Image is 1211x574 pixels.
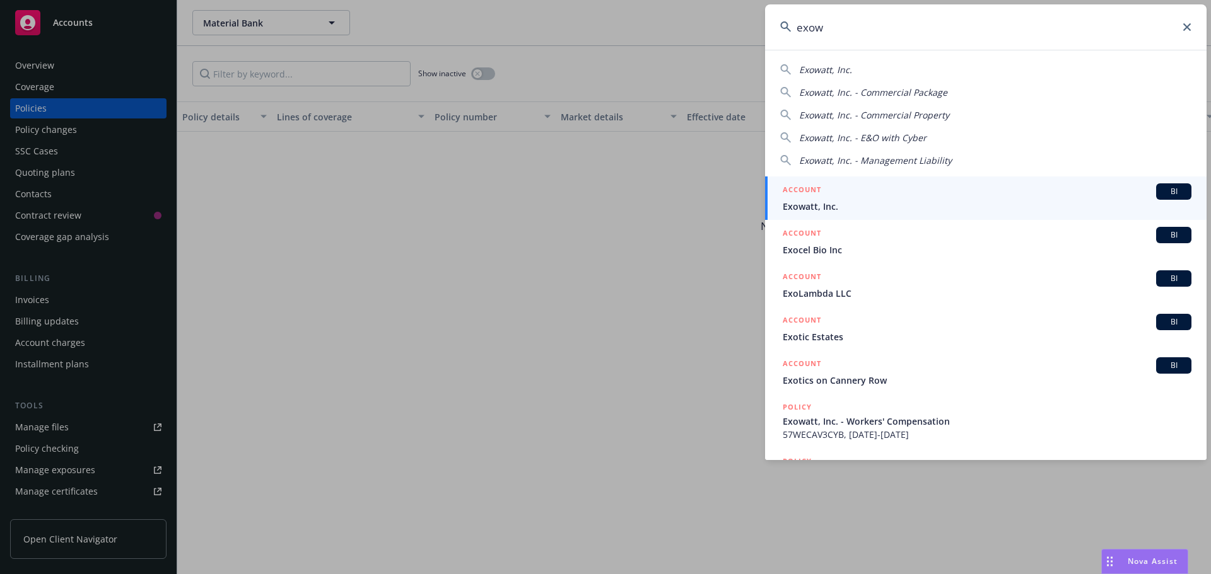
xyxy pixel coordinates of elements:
[783,428,1191,441] span: 57WECAV3CYB, [DATE]-[DATE]
[765,350,1207,394] a: ACCOUNTBIExotics on Cannery Row
[1161,186,1186,197] span: BI
[765,263,1207,307] a: ACCOUNTBIExoLambda LLC
[783,287,1191,300] span: ExoLambda LLC
[799,86,947,98] span: Exowatt, Inc. - Commercial Package
[783,374,1191,387] span: Exotics on Cannery Row
[783,314,821,329] h5: ACCOUNT
[765,4,1207,50] input: Search...
[799,132,927,144] span: Exowatt, Inc. - E&O with Cyber
[765,220,1207,263] a: ACCOUNTBIExocel Bio Inc
[765,394,1207,448] a: POLICYExowatt, Inc. - Workers' Compensation57WECAV3CYB, [DATE]-[DATE]
[783,270,821,285] h5: ACCOUNT
[783,357,821,372] h5: ACCOUNT
[799,109,949,121] span: Exowatt, Inc. - Commercial Property
[799,154,952,166] span: Exowatt, Inc. - Management Liability
[765,176,1207,220] a: ACCOUNTBIExowatt, Inc.
[1102,549,1118,573] div: Drag to move
[1101,549,1188,574] button: Nova Assist
[1161,316,1186,328] span: BI
[783,243,1191,256] span: Exocel Bio Inc
[1161,273,1186,284] span: BI
[799,64,852,76] span: Exowatt, Inc.
[783,330,1191,343] span: Exotic Estates
[783,200,1191,213] span: Exowatt, Inc.
[1161,360,1186,371] span: BI
[783,183,821,198] h5: ACCOUNT
[765,307,1207,350] a: ACCOUNTBIExotic Estates
[783,415,1191,428] span: Exowatt, Inc. - Workers' Compensation
[765,448,1207,502] a: POLICY
[783,401,812,413] h5: POLICY
[1128,556,1178,566] span: Nova Assist
[783,227,821,242] h5: ACCOUNT
[783,455,812,468] h5: POLICY
[1161,229,1186,241] span: BI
